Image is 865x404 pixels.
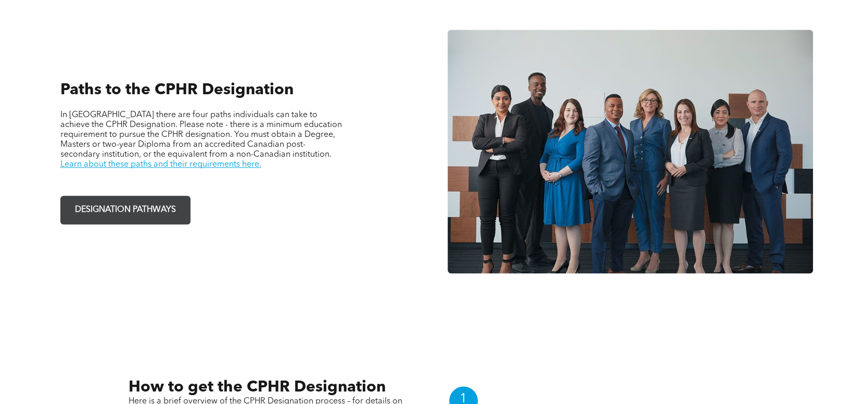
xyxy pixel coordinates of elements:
a: DESIGNATION PATHWAYS [60,196,190,224]
span: In [GEOGRAPHIC_DATA] there are four paths individuals can take to achieve the CPHR Designation. P... [60,111,342,159]
img: A group of business people are posing for a picture together. [448,30,813,273]
span: How to get the CPHR Designation [129,380,386,395]
span: Paths to the CPHR Designation [60,82,294,98]
span: DESIGNATION PATHWAYS [71,200,180,220]
a: Learn about these paths and their requirements here. [60,160,261,169]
